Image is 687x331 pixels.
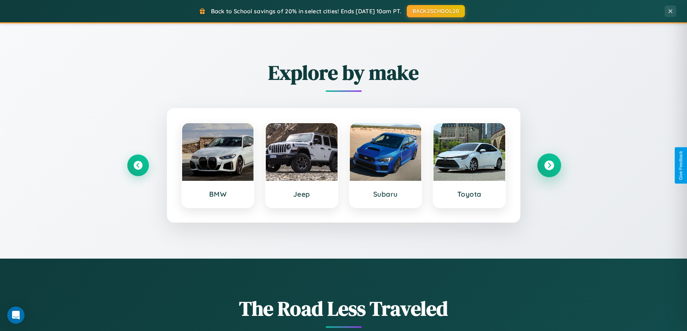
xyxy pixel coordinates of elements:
div: Open Intercom Messenger [7,307,25,324]
h3: BMW [189,190,247,198]
div: Give Feedback [678,151,683,180]
h1: The Road Less Traveled [127,295,560,322]
span: Back to School savings of 20% in select cities! Ends [DATE] 10am PT. [211,8,401,15]
button: BACK2SCHOOL20 [407,5,465,17]
h2: Explore by make [127,59,560,86]
h3: Subaru [357,190,414,198]
h3: Toyota [441,190,498,198]
h3: Jeep [273,190,330,198]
